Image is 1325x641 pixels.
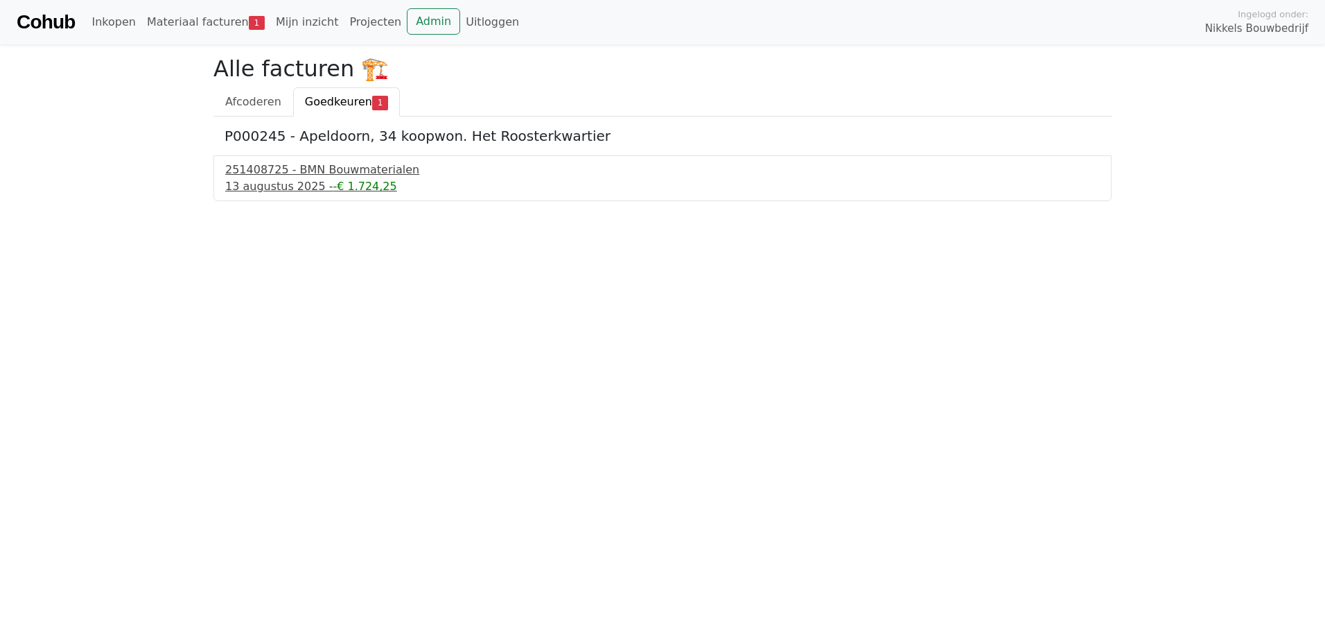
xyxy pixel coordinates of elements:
a: Mijn inzicht [270,8,344,36]
a: Projecten [344,8,407,36]
span: Nikkels Bouwbedrijf [1205,21,1308,37]
h5: P000245 - Apeldoorn, 34 koopwon. Het Roosterkwartier [225,128,1100,144]
span: Goedkeuren [305,95,372,108]
h2: Alle facturen 🏗️ [213,55,1112,82]
a: Uitloggen [460,8,525,36]
a: Inkopen [86,8,141,36]
span: 1 [372,96,388,110]
a: 251408725 - BMN Bouwmaterialen13 augustus 2025 --€ 1.724,25 [225,162,1100,195]
a: Goedkeuren1 [293,87,400,117]
a: Afcoderen [213,87,293,117]
span: Ingelogd onder: [1238,8,1308,21]
div: 251408725 - BMN Bouwmaterialen [225,162,1100,178]
a: Admin [407,8,460,35]
span: Afcoderen [225,95,281,108]
span: 1 [249,16,265,30]
span: -€ 1.724,25 [333,180,396,193]
div: 13 augustus 2025 - [225,178,1100,195]
a: Cohub [17,6,75,39]
a: Materiaal facturen1 [141,8,270,36]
